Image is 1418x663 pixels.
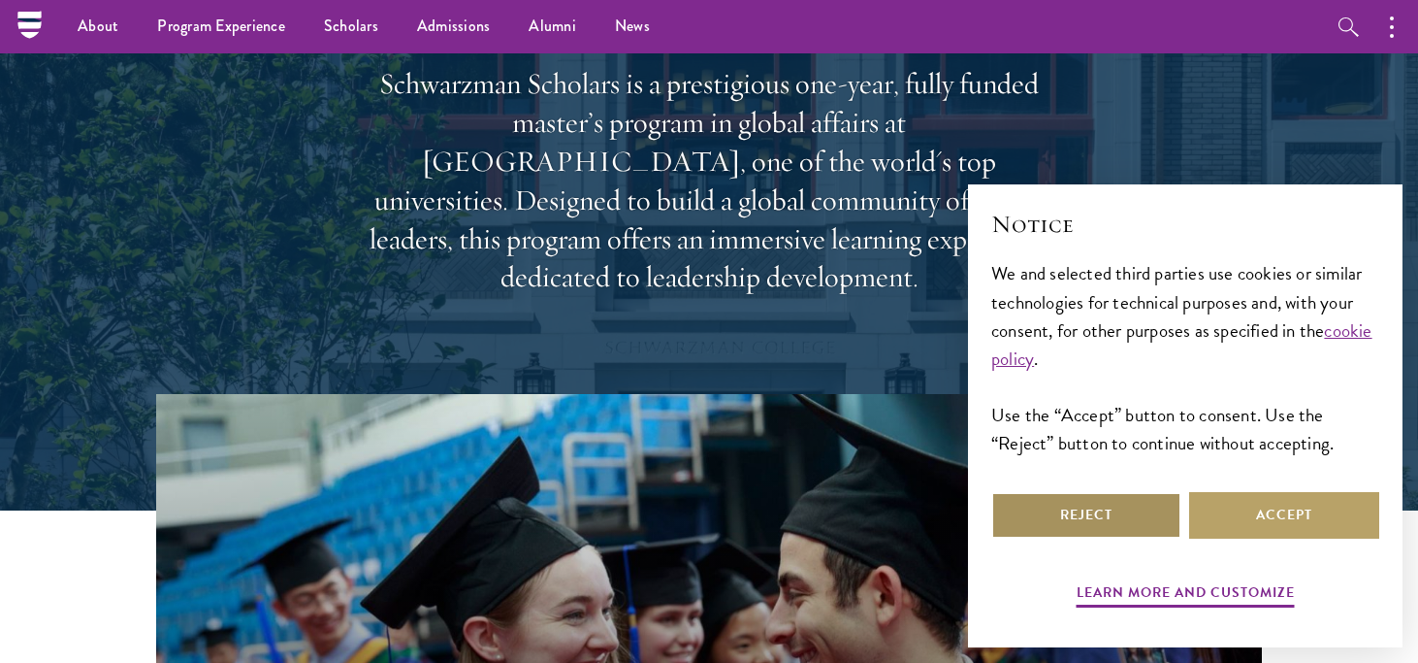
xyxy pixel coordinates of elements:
div: We and selected third parties use cookies or similar technologies for technical purposes and, wit... [991,259,1379,456]
button: Learn more and customize [1077,580,1295,611]
button: Accept [1189,492,1379,539]
p: Schwarzman Scholars is a prestigious one-year, fully funded master’s program in global affairs at... [360,65,1058,297]
button: Reject [991,492,1181,539]
h2: Notice [991,208,1379,241]
a: cookie policy [991,316,1372,373]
